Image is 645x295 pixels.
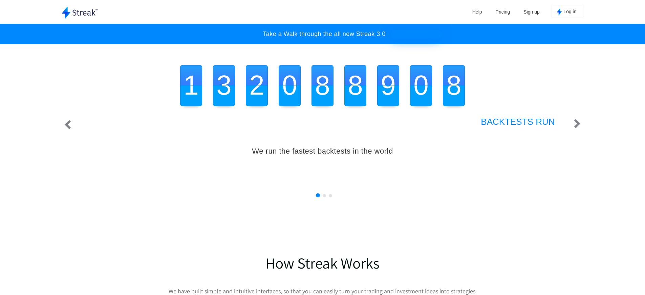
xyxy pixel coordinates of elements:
span: 9 [381,70,396,101]
span: 2 [249,70,264,101]
a: Help [469,7,486,17]
button: WATCH NOW [391,30,442,39]
span: 0 [413,70,429,101]
span: 0 [282,70,297,101]
span: 1 [184,70,199,101]
h1: How Streak Works [62,253,583,273]
span: 8 [446,70,461,101]
span: 3 [216,70,232,101]
button: right_arrow [571,119,583,130]
span: 9 [381,70,396,101]
div: We run the fastest backtests in the world [69,138,577,157]
img: kite_logo [557,8,562,15]
span: 2 [249,70,264,101]
button: Log in [552,5,583,18]
span: 8 [315,70,330,101]
span: 0 [282,70,297,101]
span: 1 [184,70,199,101]
span: 3 [216,70,232,101]
span: 8 [315,70,330,101]
span: 8 [348,70,363,101]
img: left_arrow [65,120,71,129]
a: Pricing [492,7,514,17]
span: 0 [413,70,429,101]
button: left_arrow [62,119,74,130]
img: logo [62,7,98,19]
span: 8 [446,70,461,101]
span: 8 [348,70,363,101]
img: right_arrow [574,119,580,128]
a: Sign up [520,7,543,17]
p: Take a Walk through the all new Streak 3.0 [256,31,386,38]
span: Log in [563,9,576,15]
h3: BACKTESTS RUN [90,117,555,127]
